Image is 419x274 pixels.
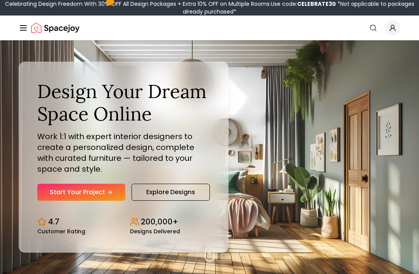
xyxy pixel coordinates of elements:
[31,20,80,36] a: Spacejoy
[37,229,85,234] small: Customer Rating
[37,80,210,125] h1: Design Your Dream Space Online
[37,184,125,201] a: Start Your Project
[37,210,210,234] div: Design stats
[130,229,180,234] small: Designs Delivered
[132,184,210,201] a: Explore Designs
[19,16,400,40] nav: Global
[141,216,178,227] p: 200,000+
[48,216,59,227] p: 4.7
[31,20,80,36] img: Spacejoy Logo
[37,131,210,174] p: Work 1:1 with expert interior designers to create a personalized design, complete with curated fu...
